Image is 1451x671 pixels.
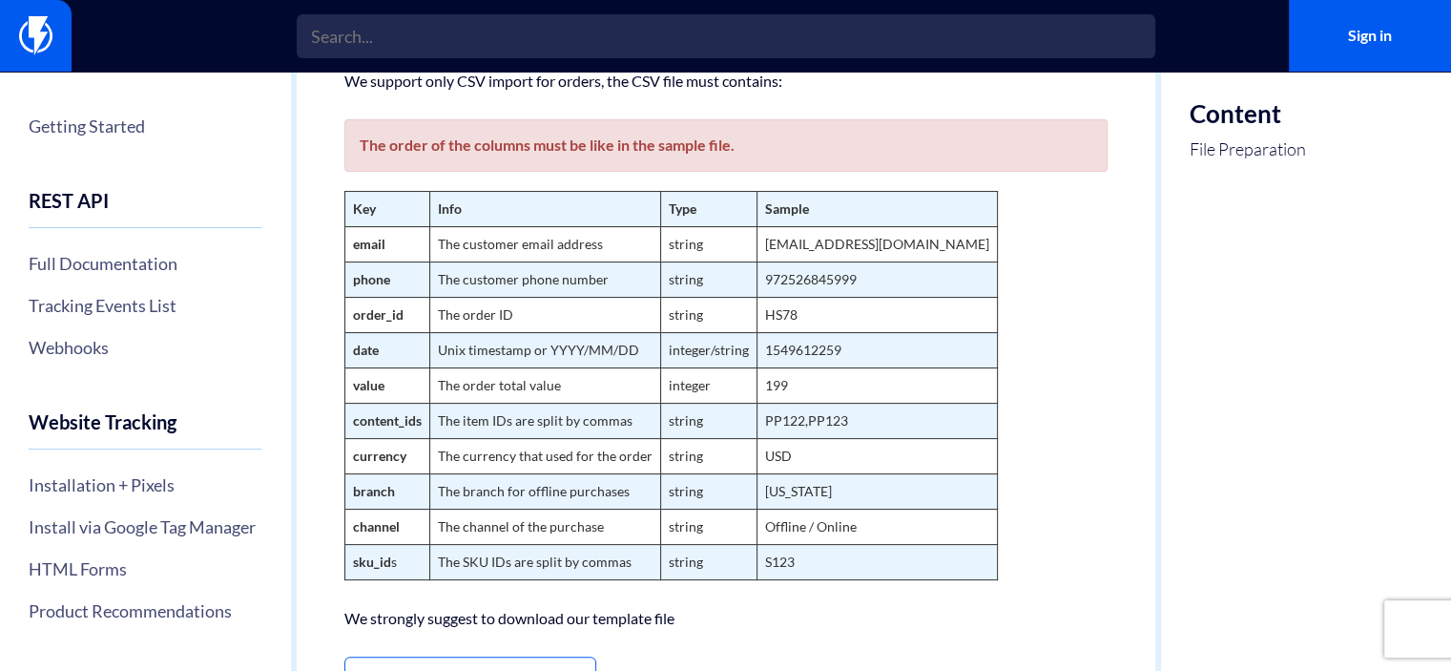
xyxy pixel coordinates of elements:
[353,200,376,217] strong: Key
[29,331,261,364] a: Webhooks
[660,298,757,333] td: string
[757,474,997,510] td: [US_STATE]
[29,553,261,585] a: HTML Forms
[353,236,385,252] strong: email
[353,342,379,358] strong: date
[429,439,660,474] td: The currency that used for the order
[429,298,660,333] td: The order ID
[29,110,261,142] a: Getting Started
[344,609,1108,628] p: We strongly suggest to download our template file
[353,518,400,535] strong: channel
[353,271,390,287] strong: phone
[660,510,757,545] td: string
[1190,100,1306,128] h3: Content
[429,262,660,298] td: The customer phone number
[29,411,261,450] h4: Website Tracking
[29,469,261,501] a: Installation + Pixels
[757,510,997,545] td: Offline / Online
[1190,137,1306,162] a: File Preparation
[660,227,757,262] td: string
[660,404,757,439] td: string
[660,368,757,404] td: integer
[765,200,809,217] strong: Sample
[429,227,660,262] td: The customer email address
[429,545,660,580] td: The SKU IDs are split by commas
[429,510,660,545] td: The channel of the purchase
[660,439,757,474] td: string
[429,368,660,404] td: The order total value
[757,227,997,262] td: [EMAIL_ADDRESS][DOMAIN_NAME]
[429,333,660,368] td: Unix timestamp or YYYY/MM/DD
[353,483,395,499] strong: branch
[29,511,261,543] a: Install via Google Tag Manager
[29,247,261,280] a: Full Documentation
[669,200,696,217] strong: Type
[353,306,404,323] strong: order_id
[757,298,997,333] td: HS78
[297,14,1155,58] input: Search...
[429,474,660,510] td: The branch for offline purchases
[438,200,462,217] strong: Info
[757,439,997,474] td: USD
[353,377,384,393] strong: value
[353,412,422,429] strong: content_ids
[29,595,261,627] a: Product Recommendations
[757,545,997,580] td: S123
[29,289,261,322] a: Tracking Events List
[660,545,757,580] td: string
[660,474,757,510] td: string
[344,545,429,580] td: s
[757,333,997,368] td: 1549612259
[353,448,406,464] strong: currency
[660,333,757,368] td: integer/string
[429,404,660,439] td: The item IDs are split by commas
[360,136,735,154] b: The order of the columns must be like in the sample file.
[353,554,391,570] strong: sku_id
[757,368,997,404] td: 199
[757,404,997,439] td: PP122,PP123
[344,72,1108,91] p: We support only CSV import for orders, the CSV file must contains:
[29,190,261,228] h4: REST API
[757,262,997,298] td: 972526845999
[660,262,757,298] td: string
